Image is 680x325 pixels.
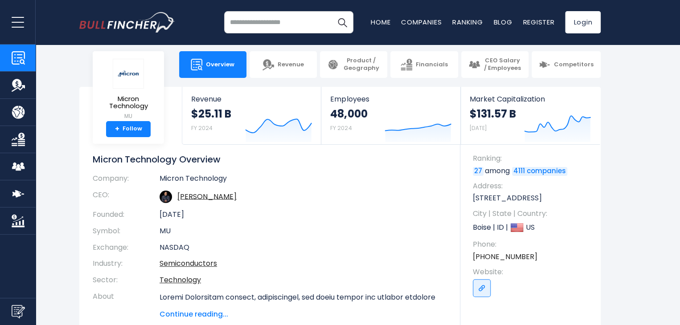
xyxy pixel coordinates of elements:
[470,107,516,121] strong: $131.57 B
[93,272,160,288] th: Sector:
[470,124,487,132] small: [DATE]
[160,275,201,285] a: Technology
[182,87,321,144] a: Revenue $25.11 B FY 2024
[191,124,213,132] small: FY 2024
[461,87,600,144] a: Market Capitalization $131.57 B [DATE]
[330,95,451,103] span: Employees
[191,95,312,103] span: Revenue
[473,279,491,297] a: Go to link
[93,223,160,240] th: Symbol:
[512,167,567,176] a: 4111 companies
[93,288,160,320] th: About
[470,95,591,103] span: Market Capitalization
[93,240,160,256] th: Exchange:
[493,17,512,27] a: Blog
[532,51,601,78] a: Competitors
[473,252,537,262] a: [PHONE_NUMBER]
[160,174,447,187] td: Micron Technology
[191,107,231,121] strong: $25.11 B
[93,207,160,223] th: Founded:
[461,51,528,78] a: CEO Salary / Employees
[330,124,352,132] small: FY 2024
[278,61,304,69] span: Revenue
[473,221,592,234] p: Boise | ID | US
[473,181,592,191] span: Address:
[565,11,601,33] a: Login
[331,11,353,33] button: Search
[473,267,592,277] span: Website:
[523,17,554,27] a: Register
[100,112,157,120] small: MU
[473,240,592,249] span: Phone:
[100,95,157,110] span: Micron Technology
[160,240,447,256] td: NASDAQ
[160,223,447,240] td: MU
[401,17,442,27] a: Companies
[250,51,317,78] a: Revenue
[99,58,157,121] a: Micron Technology MU
[416,61,448,69] span: Financials
[473,166,592,176] p: among
[390,51,458,78] a: Financials
[473,154,592,163] span: Ranking:
[93,154,447,165] h1: Micron Technology Overview
[320,51,387,78] a: Product / Geography
[160,207,447,223] td: [DATE]
[160,309,447,320] span: Continue reading...
[160,191,172,203] img: sanjay-mehrotra.jpg
[321,87,460,144] a: Employees 48,000 FY 2024
[473,167,483,176] a: 27
[177,191,237,201] a: ceo
[342,57,380,72] span: Product / Geography
[93,174,160,187] th: Company:
[93,187,160,207] th: CEO:
[473,193,592,203] p: [STREET_ADDRESS]
[371,17,390,27] a: Home
[179,51,246,78] a: Overview
[206,61,234,69] span: Overview
[330,107,367,121] strong: 48,000
[483,57,521,72] span: CEO Salary / Employees
[79,12,175,32] a: Go to homepage
[106,121,151,137] a: +Follow
[473,209,592,219] span: City | State | Country:
[452,17,483,27] a: Ranking
[160,258,217,268] a: Semiconductors
[115,125,119,133] strong: +
[554,61,594,69] span: Competitors
[93,256,160,272] th: Industry:
[79,12,175,32] img: bullfincher logo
